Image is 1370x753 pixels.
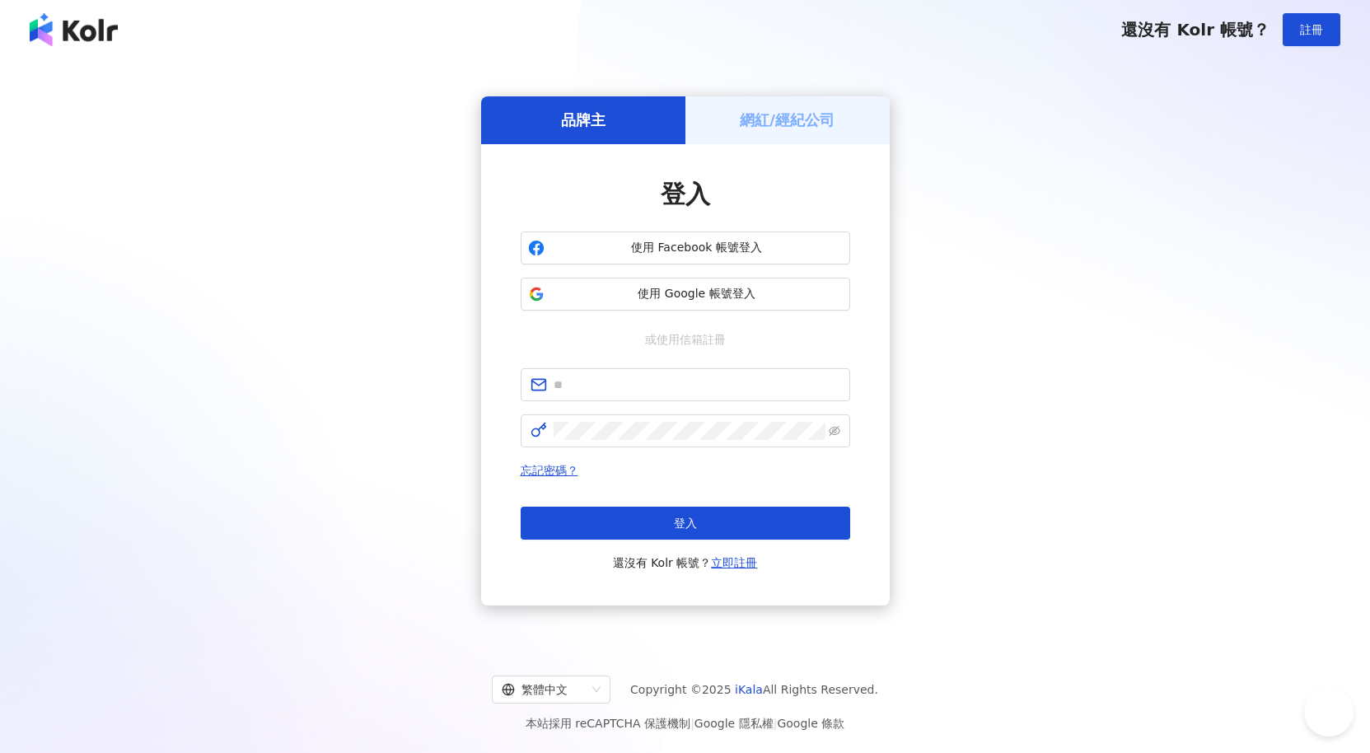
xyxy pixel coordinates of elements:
[561,110,606,130] h5: 品牌主
[1121,20,1269,40] span: 還沒有 Kolr 帳號？
[661,180,710,208] span: 登入
[674,517,697,530] span: 登入
[777,717,844,730] a: Google 條款
[1304,687,1354,737] iframe: Help Scout Beacon - Open
[613,553,758,573] span: 還沒有 Kolr 帳號？
[1300,23,1323,36] span: 註冊
[829,425,840,437] span: eye-invisible
[630,680,878,699] span: Copyright © 2025 All Rights Reserved.
[690,717,694,730] span: |
[551,240,843,256] span: 使用 Facebook 帳號登入
[1283,13,1340,46] button: 註冊
[521,464,578,477] a: 忘記密碼？
[551,286,843,302] span: 使用 Google 帳號登入
[30,13,118,46] img: logo
[735,683,763,696] a: iKala
[526,713,844,733] span: 本站採用 reCAPTCHA 保護機制
[521,232,850,264] button: 使用 Facebook 帳號登入
[502,676,586,703] div: 繁體中文
[521,278,850,311] button: 使用 Google 帳號登入
[521,507,850,540] button: 登入
[634,330,737,348] span: 或使用信箱註冊
[694,717,774,730] a: Google 隱私權
[711,556,757,569] a: 立即註冊
[774,717,778,730] span: |
[740,110,835,130] h5: 網紅/經紀公司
